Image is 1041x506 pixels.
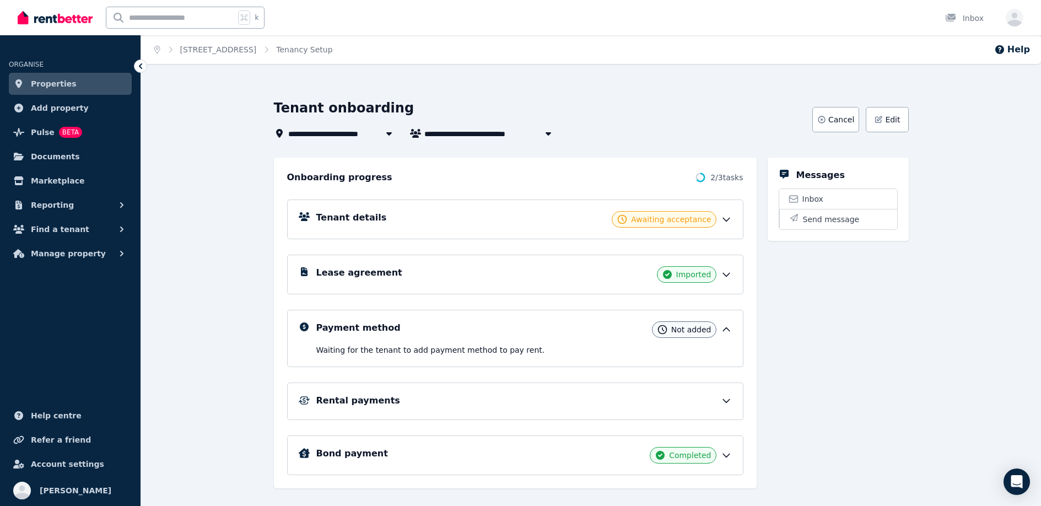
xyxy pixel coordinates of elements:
[316,211,387,224] h5: Tenant details
[31,223,89,236] span: Find a tenant
[31,77,77,90] span: Properties
[796,169,845,182] h5: Messages
[31,457,104,471] span: Account settings
[18,9,93,26] img: RentBetter
[1004,469,1030,495] div: Open Intercom Messenger
[59,127,82,138] span: BETA
[812,107,859,132] button: Cancel
[180,45,257,54] a: [STREET_ADDRESS]
[299,396,310,405] img: Rental Payments
[710,172,743,183] span: 2 / 3 tasks
[31,433,91,446] span: Refer a friend
[779,209,897,229] button: Send message
[316,394,400,407] h5: Rental payments
[9,61,44,68] span: ORGANISE
[31,174,84,187] span: Marketplace
[802,193,823,204] span: Inbox
[274,99,414,117] h1: Tenant onboarding
[9,453,132,475] a: Account settings
[994,43,1030,56] button: Help
[316,266,402,279] h5: Lease agreement
[299,448,310,458] img: Bond Details
[676,269,711,280] span: Imported
[40,484,111,497] span: [PERSON_NAME]
[316,447,388,460] h5: Bond payment
[803,214,860,225] span: Send message
[31,126,55,139] span: Pulse
[9,170,132,192] a: Marketplace
[141,35,346,64] nav: Breadcrumb
[31,409,82,422] span: Help centre
[9,405,132,427] a: Help centre
[31,198,74,212] span: Reporting
[9,218,132,240] button: Find a tenant
[9,194,132,216] button: Reporting
[9,121,132,143] a: PulseBETA
[276,44,332,55] span: Tenancy Setup
[255,13,258,22] span: k
[9,243,132,265] button: Manage property
[31,150,80,163] span: Documents
[9,429,132,451] a: Refer a friend
[31,101,89,115] span: Add property
[9,73,132,95] a: Properties
[316,344,732,356] p: Waiting for the tenant to add payment method to pay rent .
[669,450,711,461] span: Completed
[945,13,984,24] div: Inbox
[287,171,392,184] h2: Onboarding progress
[779,189,897,209] a: Inbox
[316,321,401,335] h5: Payment method
[671,324,711,335] span: Not added
[9,146,132,168] a: Documents
[31,247,106,260] span: Manage property
[885,114,900,125] span: Edit
[866,107,908,132] button: Edit
[9,97,132,119] a: Add property
[828,114,854,125] span: Cancel
[631,214,711,225] span: Awaiting acceptance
